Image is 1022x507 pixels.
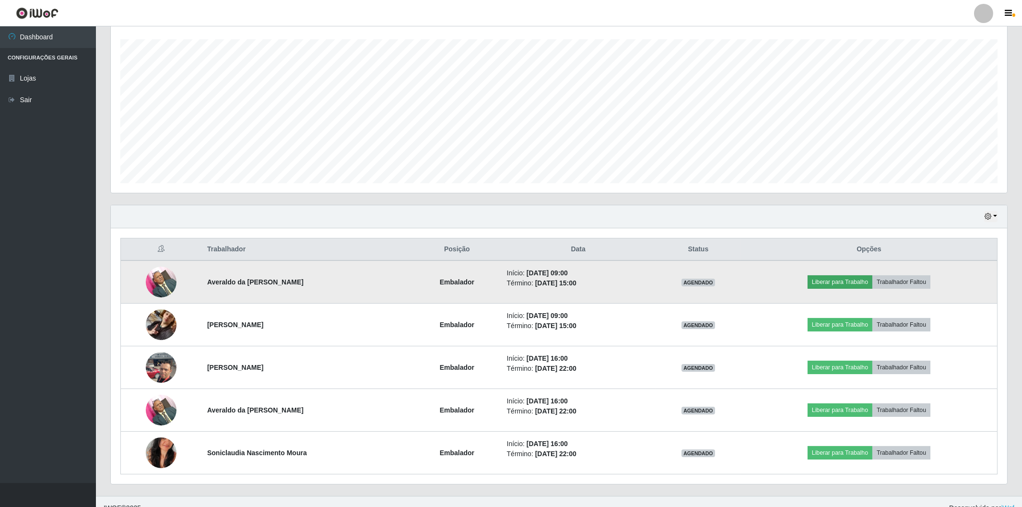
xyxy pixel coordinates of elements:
[527,269,568,277] time: [DATE] 09:00
[656,238,741,261] th: Status
[872,275,930,289] button: Trabalhador Faltou
[527,397,568,405] time: [DATE] 16:00
[507,364,650,374] li: Término:
[507,354,650,364] li: Início:
[872,446,930,460] button: Trabalhador Faltou
[507,321,650,331] li: Término:
[681,364,715,372] span: AGENDADO
[535,322,576,330] time: [DATE] 15:00
[741,238,997,261] th: Opções
[501,238,656,261] th: Data
[146,261,176,302] img: 1697117733428.jpeg
[872,318,930,331] button: Trabalhador Faltou
[207,321,263,329] strong: [PERSON_NAME]
[440,278,474,286] strong: Embalador
[507,278,650,288] li: Término:
[507,449,650,459] li: Término:
[16,7,59,19] img: CoreUI Logo
[207,278,304,286] strong: Averaldo da [PERSON_NAME]
[681,279,715,286] span: AGENDADO
[507,406,650,416] li: Término:
[507,439,650,449] li: Início:
[207,364,263,371] strong: [PERSON_NAME]
[507,396,650,406] li: Início:
[808,361,872,374] button: Liberar para Trabalho
[440,321,474,329] strong: Embalador
[440,449,474,457] strong: Embalador
[681,321,715,329] span: AGENDADO
[681,407,715,414] span: AGENDADO
[207,406,304,414] strong: Averaldo da [PERSON_NAME]
[535,450,576,458] time: [DATE] 22:00
[527,354,568,362] time: [DATE] 16:00
[808,403,872,417] button: Liberar para Trabalho
[681,449,715,457] span: AGENDADO
[207,449,307,457] strong: Soniclaudia Nascimento Moura
[808,318,872,331] button: Liberar para Trabalho
[535,365,576,372] time: [DATE] 22:00
[872,361,930,374] button: Trabalhador Faltou
[440,364,474,371] strong: Embalador
[440,406,474,414] strong: Embalador
[527,312,568,319] time: [DATE] 09:00
[535,279,576,287] time: [DATE] 15:00
[146,347,176,388] img: 1710346365517.jpeg
[413,238,501,261] th: Posição
[507,311,650,321] li: Início:
[527,440,568,448] time: [DATE] 16:00
[808,446,872,460] button: Liberar para Trabalho
[507,268,650,278] li: Início:
[872,403,930,417] button: Trabalhador Faltou
[201,238,413,261] th: Trabalhador
[146,297,176,352] img: 1746137035035.jpeg
[535,407,576,415] time: [DATE] 22:00
[808,275,872,289] button: Liberar para Trabalho
[146,425,176,480] img: 1715895130415.jpeg
[146,389,176,430] img: 1697117733428.jpeg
